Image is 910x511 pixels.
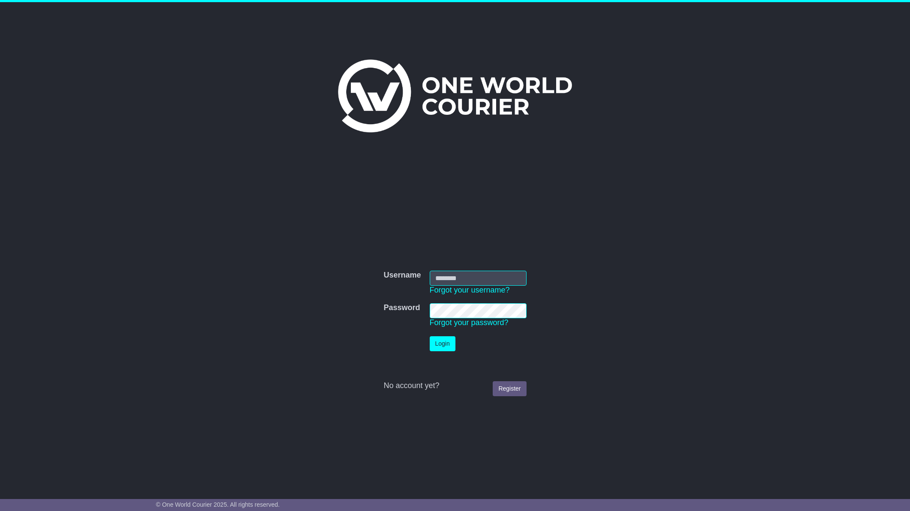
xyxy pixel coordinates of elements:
[338,60,572,132] img: One World
[430,286,510,294] a: Forgot your username?
[156,501,280,508] span: © One World Courier 2025. All rights reserved.
[493,381,526,396] a: Register
[430,318,509,327] a: Forgot your password?
[430,336,455,351] button: Login
[383,271,421,280] label: Username
[383,381,526,391] div: No account yet?
[383,303,420,313] label: Password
